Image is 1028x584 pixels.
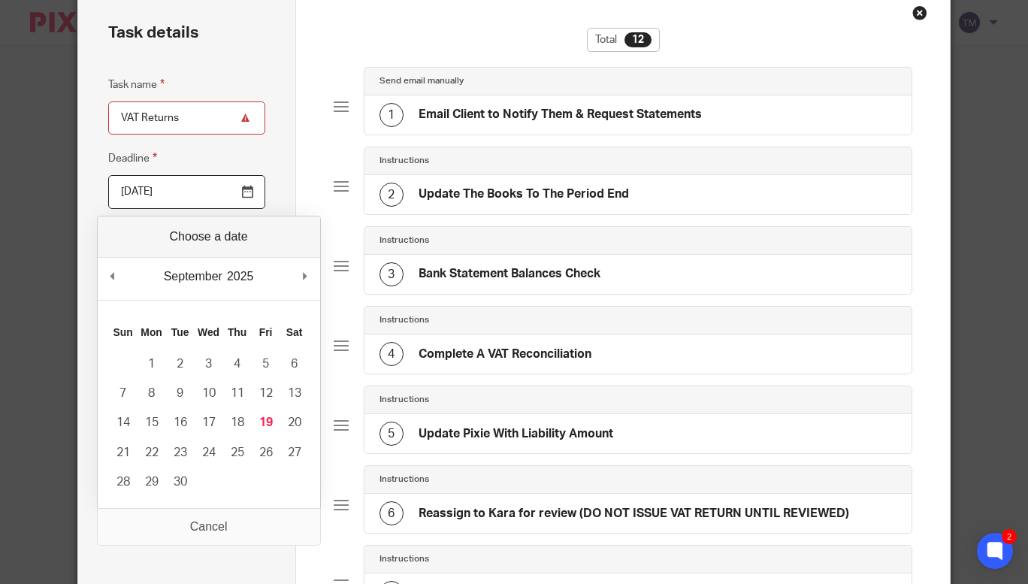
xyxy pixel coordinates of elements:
[379,501,404,525] div: 6
[419,186,629,202] h4: Update The Books To The Period End
[379,422,404,446] div: 5
[109,438,138,468] button: 21
[195,438,223,468] button: 24
[419,426,613,442] h4: Update Pixie With Liability Amount
[379,394,429,406] h4: Instructions
[379,314,429,326] h4: Instructions
[109,379,138,408] button: 7
[379,155,429,167] h4: Instructions
[138,349,166,379] button: 1
[171,326,189,338] abbr: Tuesday
[419,107,702,123] h4: Email Client to Notify Them & Request Statements
[419,346,591,362] h4: Complete A VAT Reconciliation
[228,326,246,338] abbr: Thursday
[298,265,313,288] button: Next Month
[109,468,138,497] button: 28
[419,266,600,282] h4: Bank Statement Balances Check
[280,408,309,437] button: 20
[166,349,195,379] button: 2
[138,438,166,468] button: 22
[195,408,223,437] button: 17
[225,265,256,288] div: 2025
[113,326,133,338] abbr: Sunday
[141,326,162,338] abbr: Monday
[252,408,280,437] button: 19
[624,32,652,47] div: 12
[108,150,157,167] label: Deadline
[379,553,429,565] h4: Instructions
[138,468,166,497] button: 29
[138,408,166,437] button: 15
[1002,529,1017,544] div: 2
[223,349,252,379] button: 4
[286,326,303,338] abbr: Saturday
[195,349,223,379] button: 3
[252,438,280,468] button: 26
[912,5,927,20] div: Close this dialog window
[108,76,165,93] label: Task name
[166,438,195,468] button: 23
[280,379,309,408] button: 13
[223,379,252,408] button: 11
[108,20,198,46] h2: Task details
[252,349,280,379] button: 5
[252,379,280,408] button: 12
[108,101,265,135] input: Task name
[379,75,464,87] h4: Send email manually
[419,506,849,522] h4: Reassign to Kara for review (DO NOT ISSUE VAT RETURN UNTIL REVIEWED)
[138,379,166,408] button: 8
[223,438,252,468] button: 25
[280,349,309,379] button: 6
[162,265,225,288] div: September
[108,175,265,209] input: Use the arrow keys to pick a date
[223,408,252,437] button: 18
[379,235,429,247] h4: Instructions
[379,474,429,486] h4: Instructions
[198,326,219,338] abbr: Wednesday
[587,28,660,52] div: Total
[379,342,404,366] div: 4
[166,468,195,497] button: 30
[379,262,404,286] div: 3
[280,438,309,468] button: 27
[105,265,120,288] button: Previous Month
[195,379,223,408] button: 10
[379,103,404,127] div: 1
[166,408,195,437] button: 16
[259,326,273,338] abbr: Friday
[109,408,138,437] button: 14
[379,183,404,207] div: 2
[166,379,195,408] button: 9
